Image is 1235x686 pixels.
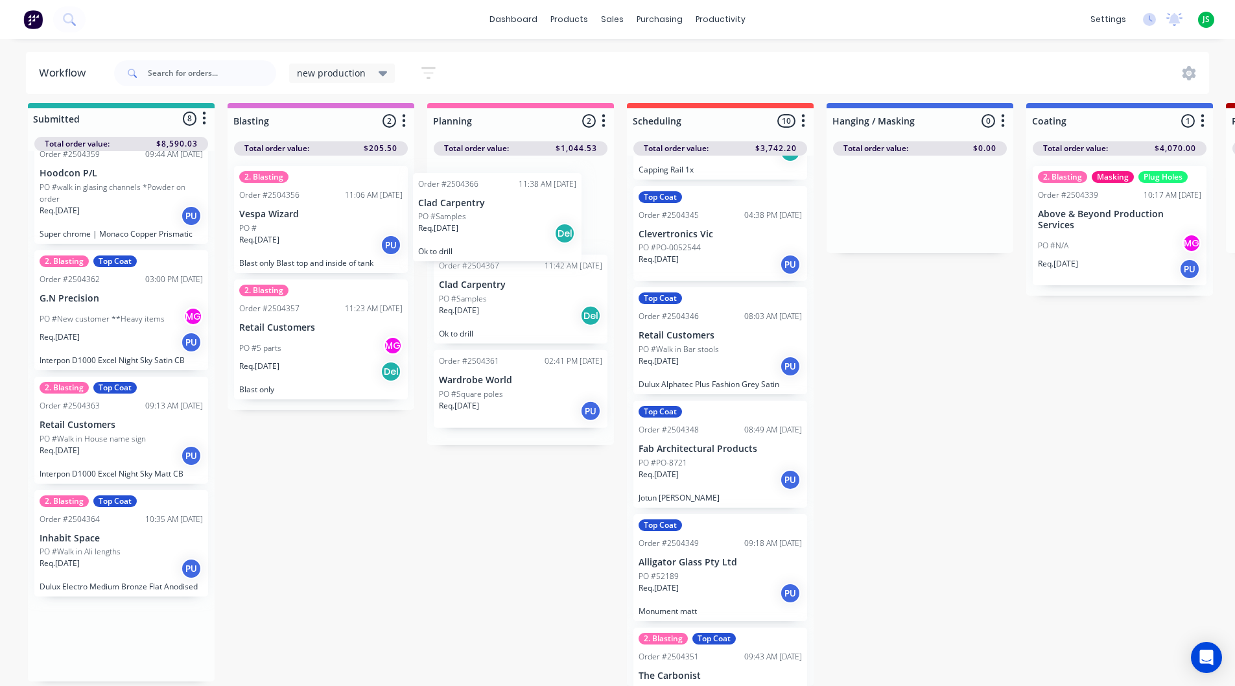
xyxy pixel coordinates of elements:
[148,60,276,86] input: Search for orders...
[1203,14,1210,25] span: JS
[1181,114,1195,128] span: 1
[433,114,561,128] input: Enter column name…
[1043,143,1108,154] span: Total order value:
[755,143,797,154] span: $3,742.20
[233,114,361,128] input: Enter column name…
[1084,10,1133,29] div: settings
[45,138,110,150] span: Total order value:
[444,143,509,154] span: Total order value:
[183,112,196,125] span: 8
[483,10,544,29] a: dashboard
[582,114,596,128] span: 2
[1032,114,1160,128] input: Enter column name…
[364,143,397,154] span: $205.50
[297,66,366,80] span: new production
[843,143,908,154] span: Total order value:
[382,114,396,128] span: 2
[982,114,995,128] span: 0
[832,114,960,128] input: Enter column name…
[39,65,92,81] div: Workflow
[777,114,795,128] span: 10
[594,10,630,29] div: sales
[544,10,594,29] div: products
[633,114,760,128] input: Enter column name…
[689,10,752,29] div: productivity
[244,143,309,154] span: Total order value:
[30,112,80,126] div: Submitted
[630,10,689,29] div: purchasing
[156,138,198,150] span: $8,590.03
[556,143,597,154] span: $1,044.53
[644,143,709,154] span: Total order value:
[1155,143,1196,154] span: $4,070.00
[23,10,43,29] img: Factory
[1191,642,1222,673] div: Open Intercom Messenger
[973,143,996,154] span: $0.00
